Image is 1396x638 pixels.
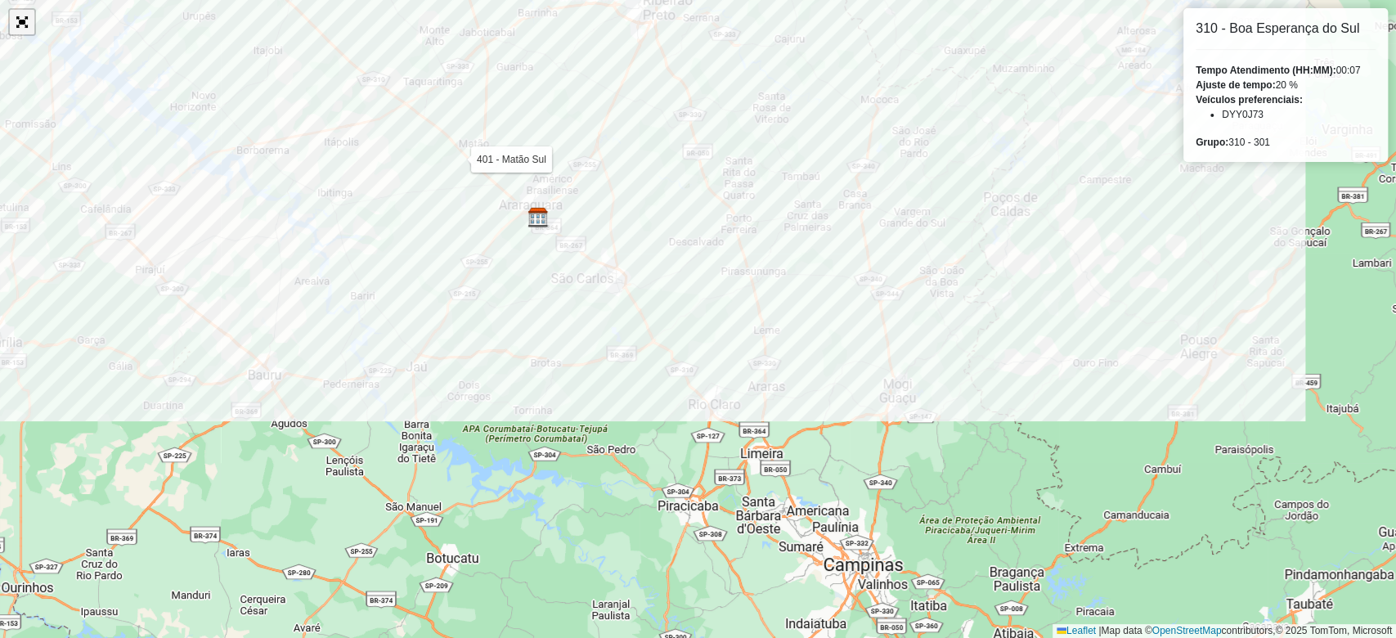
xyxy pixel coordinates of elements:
a: OpenStreetMap [1152,625,1222,636]
h6: 310 - Boa Esperança do Sul [1196,20,1376,36]
strong: Tempo Atendimento (HH:MM): [1196,65,1335,76]
strong: Grupo: [1196,137,1228,148]
div: 00:07 [1196,63,1376,78]
strong: Ajuste de tempo: [1196,79,1275,91]
div: Map data © contributors,© 2025 TomTom, Microsoft [1053,624,1396,638]
a: Leaflet [1057,625,1096,636]
li: DYY0J73 [1222,107,1376,122]
div: 310 - 301 [1196,135,1376,150]
div: 20 % [1196,78,1376,92]
span: | [1098,625,1101,636]
strong: Veículos preferenciais: [1196,94,1303,106]
a: Abrir mapa em tela cheia [10,10,34,34]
